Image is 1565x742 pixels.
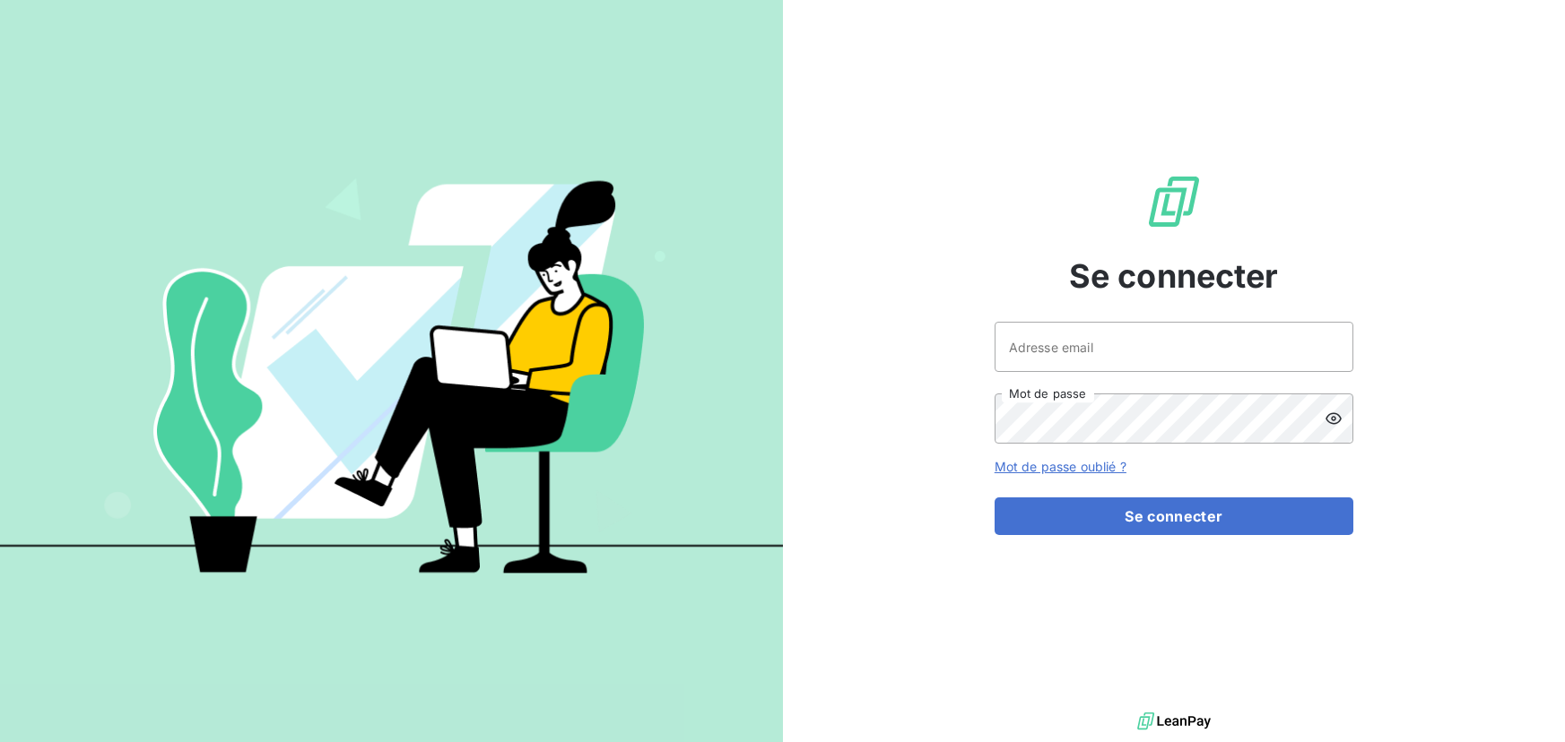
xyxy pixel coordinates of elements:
[995,497,1353,535] button: Se connecter
[1137,708,1211,735] img: logo
[995,459,1126,474] a: Mot de passe oublié ?
[1069,252,1279,300] span: Se connecter
[995,322,1353,372] input: placeholder
[1145,173,1203,230] img: Logo LeanPay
